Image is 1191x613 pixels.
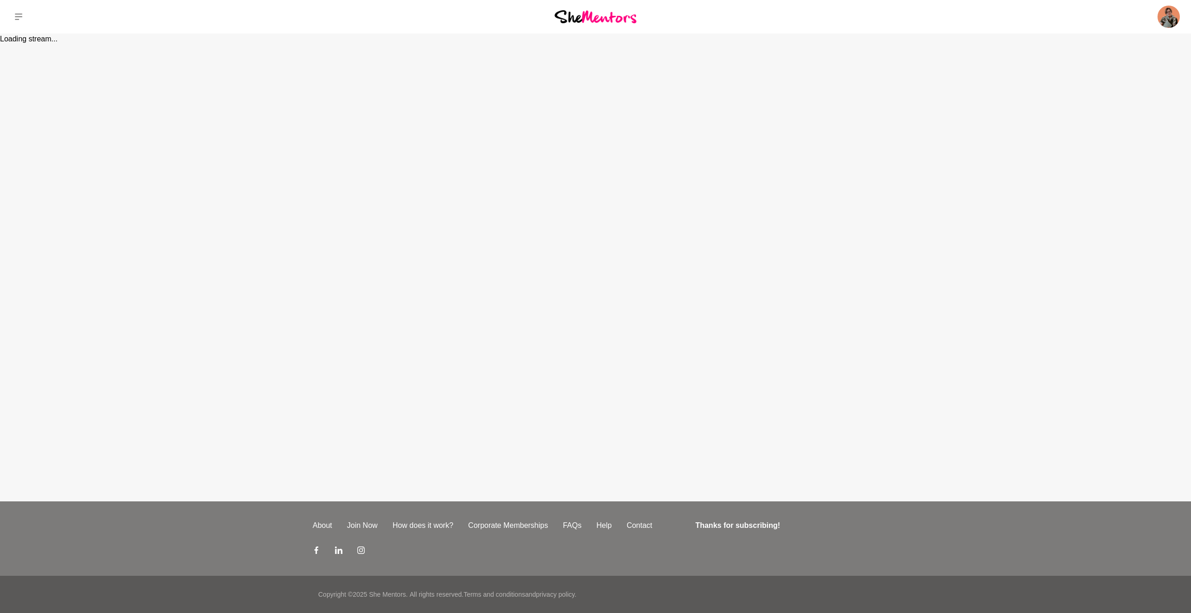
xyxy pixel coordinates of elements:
[1158,6,1180,28] img: Yulia
[409,590,576,600] p: All rights reserved. and .
[589,520,619,531] a: Help
[313,546,320,557] a: Facebook
[385,520,461,531] a: How does it work?
[696,520,873,531] h4: Thanks for subscribing!
[305,520,340,531] a: About
[555,10,636,23] img: She Mentors Logo
[318,590,408,600] p: Copyright © 2025 She Mentors .
[461,520,555,531] a: Corporate Memberships
[619,520,660,531] a: Contact
[555,520,589,531] a: FAQs
[463,591,525,598] a: Terms and conditions
[536,591,575,598] a: privacy policy
[357,546,365,557] a: Instagram
[340,520,385,531] a: Join Now
[335,546,342,557] a: LinkedIn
